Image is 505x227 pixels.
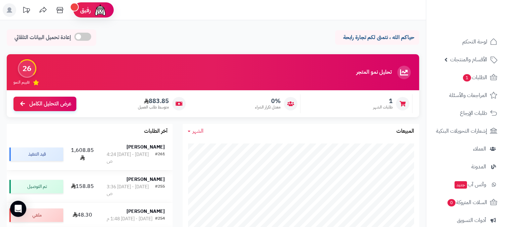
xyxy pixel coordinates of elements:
span: 883.85 [138,97,169,105]
span: المدونة [471,162,486,171]
strong: [PERSON_NAME] [127,208,165,215]
span: لوحة التحكم [462,37,487,46]
span: الشهر [192,127,204,135]
strong: [PERSON_NAME] [127,143,165,151]
a: وآتس آبجديد [430,176,501,193]
span: طلبات الشهر [373,104,393,110]
div: [DATE] - [DATE] 4:24 ص [107,151,155,165]
div: قيد التنفيذ [9,148,63,161]
span: أدوات التسويق [457,216,486,225]
td: 1,608.85 [66,138,99,170]
span: العملاء [473,144,486,154]
span: الأقسام والمنتجات [450,55,487,64]
a: تحديثات المنصة [18,3,35,19]
a: المراجعات والأسئلة [430,87,501,103]
span: 1 [463,74,471,82]
h3: تحليل نمو المتجر [356,69,392,75]
span: السلات المتروكة [447,198,487,207]
h3: آخر الطلبات [144,128,168,134]
td: 158.85 [66,171,99,202]
span: المراجعات والأسئلة [449,91,487,100]
div: #261 [155,151,165,165]
span: تقييم النمو [13,79,30,85]
div: #254 [155,216,165,222]
span: وآتس آب [454,180,486,189]
p: حياكم الله ، نتمنى لكم تجارة رابحة [340,34,414,41]
a: السلات المتروكة0 [430,194,501,210]
span: متوسط طلب العميل [138,104,169,110]
a: عرض التحليل الكامل [13,97,76,111]
span: عرض التحليل الكامل [29,100,71,108]
span: الطلبات [462,73,487,82]
span: معدل تكرار الشراء [255,104,281,110]
span: إعادة تحميل البيانات التلقائي [14,34,71,41]
a: الشهر [188,127,204,135]
div: ملغي [9,208,63,222]
strong: [PERSON_NAME] [127,176,165,183]
span: 1 [373,97,393,105]
div: #255 [155,184,165,197]
a: المدونة [430,159,501,175]
div: تم التوصيل [9,180,63,193]
span: إشعارات التحويلات البنكية [436,126,487,136]
img: ai-face.png [94,3,107,17]
a: طلبات الإرجاع [430,105,501,121]
a: العملاء [430,141,501,157]
a: الطلبات1 [430,69,501,86]
a: لوحة التحكم [430,34,501,50]
img: logo-2.png [459,17,499,31]
span: رفيق [80,6,91,14]
h3: المبيعات [396,128,414,134]
div: [DATE] - [DATE] 3:36 ص [107,184,155,197]
div: Open Intercom Messenger [10,201,26,217]
a: إشعارات التحويلات البنكية [430,123,501,139]
span: 0 [447,199,456,206]
span: طلبات الإرجاع [460,108,487,118]
span: 0% [255,97,281,105]
span: جديد [455,181,467,189]
div: [DATE] - [DATE] 1:48 م [107,216,152,222]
